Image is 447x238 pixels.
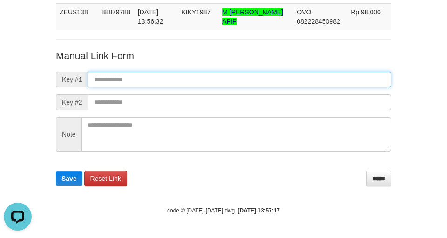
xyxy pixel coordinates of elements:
span: Note [56,117,81,152]
span: Nama rekening >18 huruf, harap diedit [222,8,283,25]
p: Manual Link Form [56,49,391,62]
span: Key #2 [56,94,88,110]
span: Rp 98,000 [351,8,381,16]
span: Copy 082228450982 to clipboard [297,18,340,25]
a: Reset Link [84,171,127,186]
td: 88879788 [98,3,134,30]
span: OVO [297,8,311,16]
td: ZEUS138 [56,3,98,30]
span: KIKY1987 [181,8,210,16]
button: Save [56,171,82,186]
span: Reset Link [90,175,121,182]
span: [DATE] 13:56:32 [138,8,163,25]
small: code © [DATE]-[DATE] dwg | [167,207,280,214]
span: Save [61,175,77,182]
strong: [DATE] 13:57:17 [238,207,280,214]
button: Open LiveChat chat widget [4,4,32,32]
span: Key #1 [56,72,88,87]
